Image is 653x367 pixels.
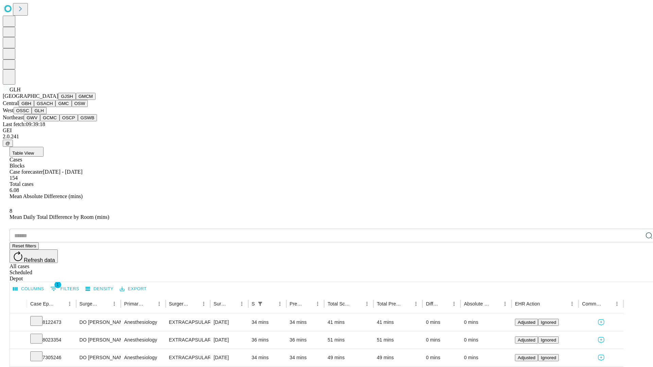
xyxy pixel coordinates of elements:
button: Menu [154,299,164,309]
div: 41 mins [377,314,419,331]
div: Absolute Difference [464,301,490,307]
span: Last fetch: 09:39:18 [3,121,45,127]
button: Sort [603,299,612,309]
button: Adjusted [515,354,538,361]
button: GBH [19,100,34,107]
div: DO [PERSON_NAME] [80,331,117,349]
div: 51 mins [377,331,419,349]
button: GCMC [40,114,60,121]
span: Ignored [541,355,556,360]
button: OSSC [14,107,32,114]
button: Reset filters [10,242,39,249]
button: Menu [275,299,285,309]
span: Adjusted [518,355,535,360]
button: Menu [612,299,622,309]
span: Adjusted [518,320,535,325]
span: Ignored [541,337,556,343]
div: Anesthesiology [124,349,162,366]
div: 0 mins [464,349,508,366]
div: Comments [582,301,602,307]
div: EXTRACAPSULAR CATARACT REMOVAL WITH [MEDICAL_DATA] [169,349,207,366]
button: GSWB [78,114,97,121]
span: Mean Daily Total Difference by Room (mins) [10,214,109,220]
div: 0 mins [426,349,457,366]
div: 36 mins [252,331,283,349]
button: GMC [55,100,71,107]
button: Sort [402,299,411,309]
div: [DATE] [214,349,245,366]
button: Menu [362,299,372,309]
div: EXTRACAPSULAR CATARACT REMOVAL WITH [MEDICAL_DATA] [169,314,207,331]
button: Menu [449,299,459,309]
div: Anesthesiology [124,331,162,349]
div: 0 mins [426,314,457,331]
div: 34 mins [252,349,283,366]
div: DO [PERSON_NAME] [80,349,117,366]
div: 0 mins [426,331,457,349]
div: Predicted In Room Duration [290,301,303,307]
div: Primary Service [124,301,144,307]
div: 36 mins [290,331,321,349]
button: Sort [145,299,154,309]
button: Refresh data [10,249,58,263]
button: Sort [100,299,110,309]
span: 154 [10,175,18,181]
button: Ignored [538,319,559,326]
div: EHR Action [515,301,540,307]
div: 49 mins [328,349,370,366]
span: [DATE] - [DATE] [43,169,82,175]
span: Central [3,100,19,106]
span: Adjusted [518,337,535,343]
span: Reset filters [12,243,36,248]
button: Sort [353,299,362,309]
button: GWV [24,114,40,121]
span: [GEOGRAPHIC_DATA] [3,93,58,99]
button: @ [3,140,13,147]
div: 8023354 [30,331,73,349]
span: 8 [10,208,12,214]
div: 0 mins [464,314,508,331]
span: Total cases [10,181,33,187]
button: OSW [72,100,88,107]
div: Scheduled In Room Duration [252,301,255,307]
div: [DATE] [214,331,245,349]
button: Density [84,284,115,294]
span: 6.08 [10,187,19,193]
div: 7305246 [30,349,73,366]
button: Show filters [255,299,265,309]
div: 51 mins [328,331,370,349]
span: West [3,107,14,113]
button: Menu [567,299,577,309]
button: Expand [13,352,23,364]
button: Show filters [49,283,81,294]
button: Sort [55,299,65,309]
button: Menu [237,299,247,309]
button: Sort [540,299,550,309]
span: Refresh data [24,257,55,263]
button: Sort [440,299,449,309]
button: Sort [491,299,500,309]
span: Mean Absolute Difference (mins) [10,193,83,199]
button: GLH [32,107,46,114]
div: [DATE] [214,314,245,331]
button: Sort [189,299,199,309]
span: Ignored [541,320,556,325]
button: Select columns [11,284,46,294]
button: GMCM [76,93,96,100]
div: 34 mins [252,314,283,331]
div: Surgeon Name [80,301,99,307]
div: 49 mins [377,349,419,366]
button: Ignored [538,354,559,361]
div: 34 mins [290,349,321,366]
button: Menu [313,299,322,309]
button: Expand [13,334,23,346]
div: Total Scheduled Duration [328,301,352,307]
button: Sort [303,299,313,309]
div: 8122473 [30,314,73,331]
button: Menu [110,299,119,309]
button: Menu [411,299,421,309]
button: Table View [10,147,44,157]
button: Menu [199,299,208,309]
div: EXTRACAPSULAR CATARACT REMOVAL COMPLEX WITH IOL [169,331,207,349]
span: 1 [54,281,61,288]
